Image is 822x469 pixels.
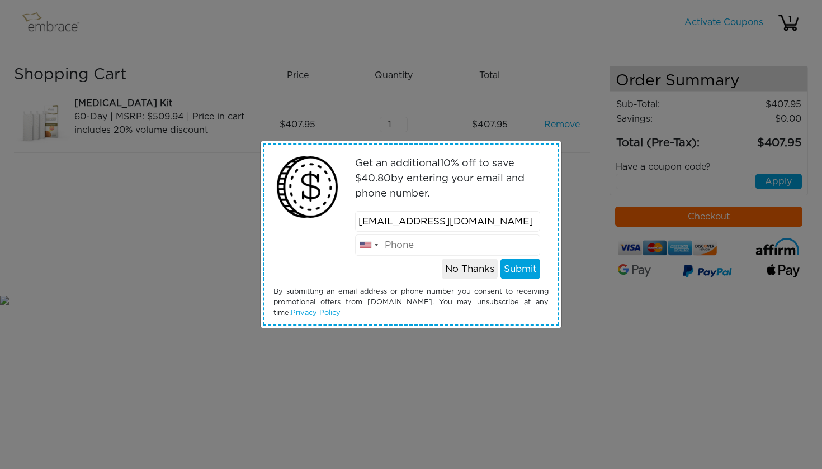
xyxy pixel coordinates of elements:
a: Privacy Policy [291,309,341,317]
span: 10 [440,159,451,169]
input: Phone [355,234,541,256]
span: 40.80 [361,174,391,184]
img: money2.png [271,151,344,224]
button: No Thanks [442,259,498,280]
div: United States: +1 [356,235,381,255]
button: Submit [500,259,540,280]
p: Get an additional % off to save $ by entering your email and phone number. [355,156,541,202]
input: Email [355,211,541,232]
div: By submitting an email address or phone number you consent to receiving promotional offers from [... [265,286,557,319]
